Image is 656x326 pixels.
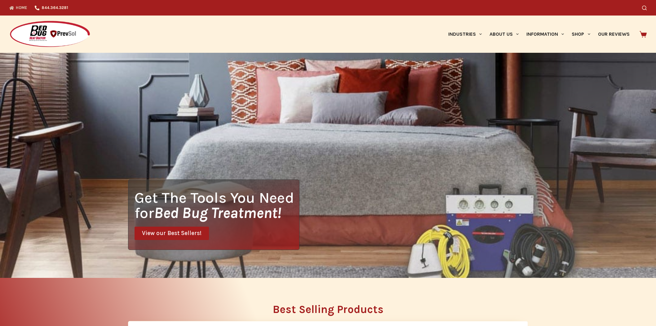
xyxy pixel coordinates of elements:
button: Search [642,6,647,10]
a: Shop [568,16,594,53]
a: About Us [485,16,522,53]
i: Bed Bug Treatment! [154,204,281,222]
img: Prevsol/Bed Bug Heat Doctor [9,20,91,48]
nav: Primary [444,16,633,53]
h2: Best Selling Products [128,304,528,315]
a: Industries [444,16,485,53]
span: View our Best Sellers! [142,230,202,236]
a: View our Best Sellers! [135,227,209,240]
h1: Get The Tools You Need for [135,190,299,220]
a: Information [523,16,568,53]
a: Our Reviews [594,16,633,53]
